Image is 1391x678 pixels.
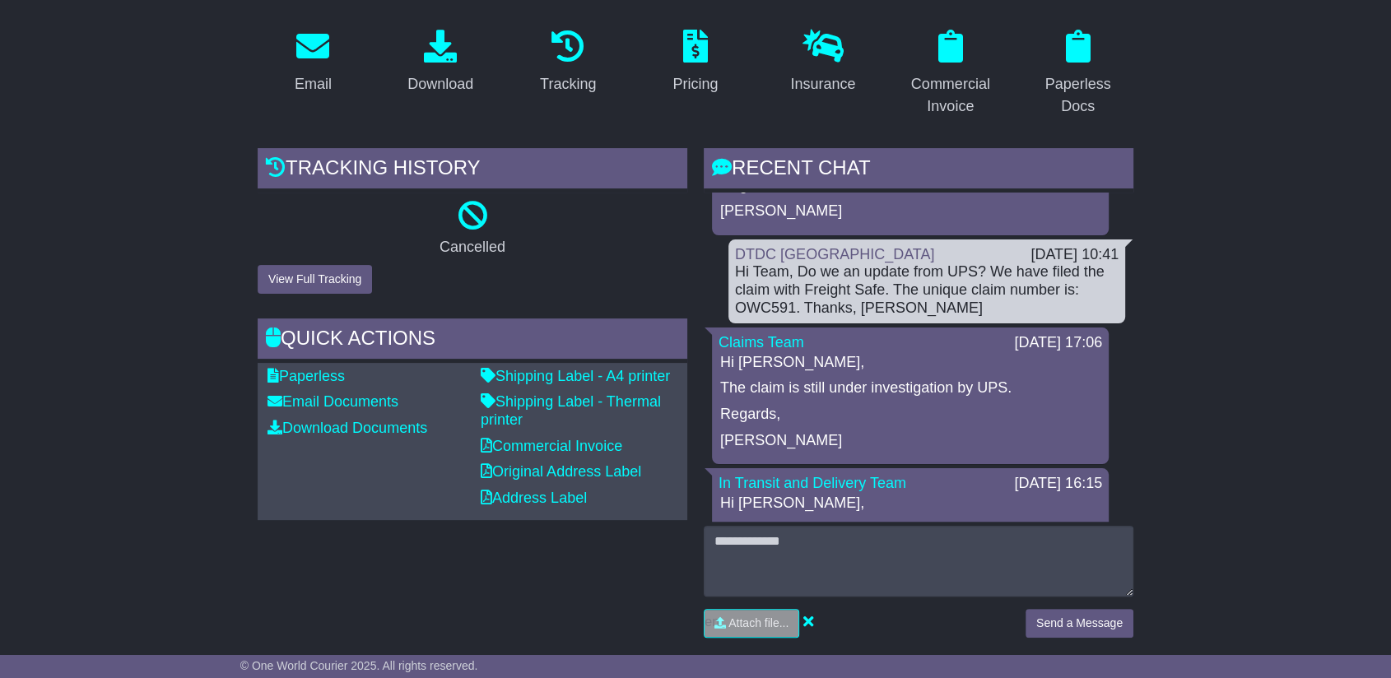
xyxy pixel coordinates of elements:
[258,148,687,193] div: Tracking history
[895,24,1006,123] a: Commercial Invoice
[258,239,687,257] p: Cancelled
[397,24,484,101] a: Download
[719,334,804,351] a: Claims Team
[267,393,398,410] a: Email Documents
[267,420,427,436] a: Download Documents
[905,73,995,118] div: Commercial Invoice
[481,490,587,506] a: Address Label
[481,438,622,454] a: Commercial Invoice
[1026,609,1133,638] button: Send a Message
[407,73,473,95] div: Download
[720,354,1100,372] p: Hi [PERSON_NAME],
[481,368,670,384] a: Shipping Label - A4 printer
[1014,334,1102,352] div: [DATE] 17:06
[719,475,906,491] a: In Transit and Delivery Team
[295,73,332,95] div: Email
[481,463,641,480] a: Original Address Label
[1014,475,1102,493] div: [DATE] 16:15
[720,406,1100,424] p: Regards,
[529,24,607,101] a: Tracking
[1022,24,1133,123] a: Paperless Docs
[481,393,661,428] a: Shipping Label - Thermal printer
[662,24,728,101] a: Pricing
[540,73,596,95] div: Tracking
[790,73,855,95] div: Insurance
[1030,246,1119,264] div: [DATE] 10:41
[720,495,1100,513] p: Hi [PERSON_NAME],
[258,265,372,294] button: View Full Tracking
[720,432,1100,450] p: [PERSON_NAME]
[267,368,345,384] a: Paperless
[735,246,934,262] a: DTDC [GEOGRAPHIC_DATA]
[704,148,1133,193] div: RECENT CHAT
[779,24,866,101] a: Insurance
[720,379,1100,397] p: The claim is still under investigation by UPS.
[240,659,478,672] span: © One World Courier 2025. All rights reserved.
[258,318,687,363] div: Quick Actions
[284,24,342,101] a: Email
[1033,73,1123,118] div: Paperless Docs
[720,520,1100,538] p: We will check this and get back to you with an update.
[672,73,718,95] div: Pricing
[735,263,1119,317] div: Hi Team, Do we an update from UPS? We have filed the claim with Freight Safe. The unique claim nu...
[720,202,1100,221] p: [PERSON_NAME]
